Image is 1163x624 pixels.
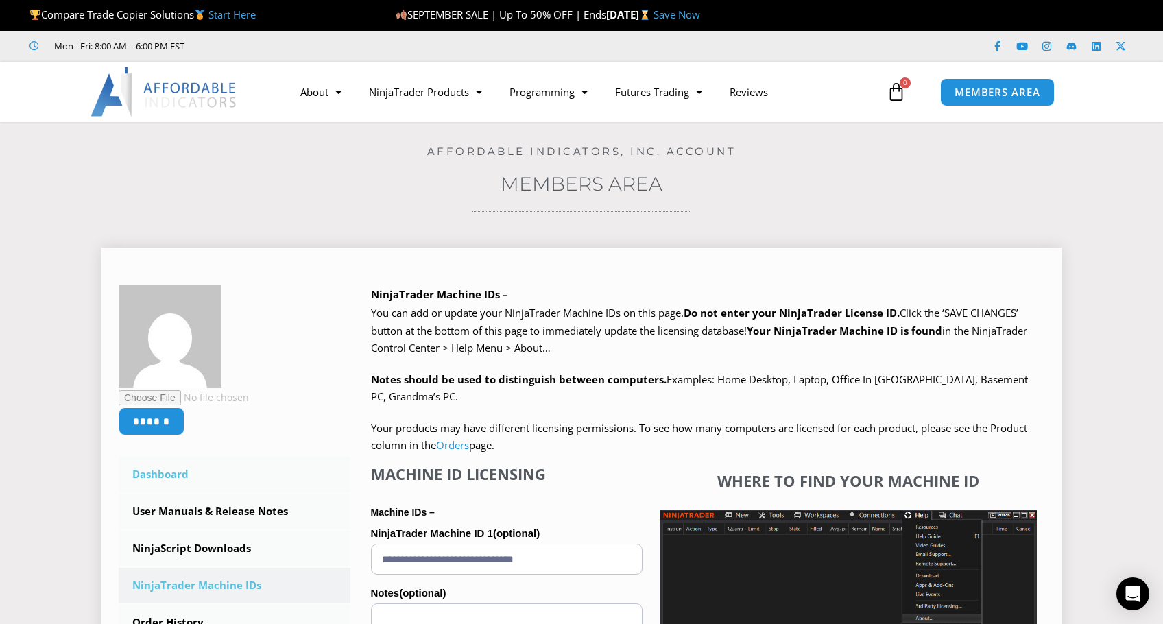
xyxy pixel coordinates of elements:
a: MEMBERS AREA [940,78,1055,106]
a: Save Now [654,8,700,21]
a: Orders [436,438,469,452]
strong: Your NinjaTrader Machine ID is found [747,324,942,337]
a: User Manuals & Release Notes [119,494,350,529]
iframe: Customer reviews powered by Trustpilot [204,39,409,53]
span: You can add or update your NinjaTrader Machine IDs on this page. [371,306,684,320]
a: Dashboard [119,457,350,492]
img: 🥇 [195,10,205,20]
span: Compare Trade Copier Solutions [29,8,256,21]
h4: Where to find your Machine ID [660,472,1037,490]
a: Affordable Indicators, Inc. Account [427,145,736,158]
a: NinjaTrader Products [355,76,496,108]
span: Examples: Home Desktop, Laptop, Office In [GEOGRAPHIC_DATA], Basement PC, Grandma’s PC. [371,372,1028,404]
span: Your products may have different licensing permissions. To see how many computers are licensed fo... [371,421,1027,453]
img: 714a42e6b4bdef45db58bc945b4ce0ff01c2136e17de797e41d3c04856676657 [119,285,221,388]
b: Do not enter your NinjaTrader License ID. [684,306,900,320]
span: 0 [900,77,911,88]
img: 🏆 [30,10,40,20]
a: Programming [496,76,601,108]
a: NinjaTrader Machine IDs [119,568,350,603]
a: NinjaScript Downloads [119,531,350,566]
img: 🍂 [396,10,407,20]
span: Mon - Fri: 8:00 AM – 6:00 PM EST [51,38,184,54]
span: (optional) [399,587,446,599]
span: (optional) [493,527,540,539]
label: Notes [371,583,643,603]
nav: Menu [287,76,883,108]
img: LogoAI | Affordable Indicators – NinjaTrader [91,67,238,117]
b: NinjaTrader Machine IDs – [371,287,508,301]
label: NinjaTrader Machine ID 1 [371,523,643,544]
a: Futures Trading [601,76,716,108]
span: MEMBERS AREA [955,87,1040,97]
a: Members Area [501,172,662,195]
a: About [287,76,355,108]
span: SEPTEMBER SALE | Up To 50% OFF | Ends [396,8,606,21]
strong: [DATE] [606,8,654,21]
a: Start Here [208,8,256,21]
strong: Notes should be used to distinguish between computers. [371,372,667,386]
a: 0 [866,72,926,112]
div: Open Intercom Messenger [1116,577,1149,610]
a: Reviews [716,76,782,108]
span: Click the ‘SAVE CHANGES’ button at the bottom of this page to immediately update the licensing da... [371,306,1027,355]
h4: Machine ID Licensing [371,465,643,483]
img: ⌛ [640,10,650,20]
strong: Machine IDs – [371,507,435,518]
